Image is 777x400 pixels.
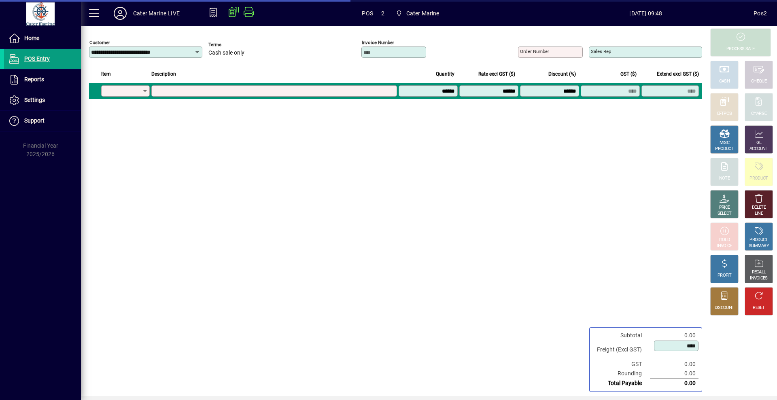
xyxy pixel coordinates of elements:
[719,237,730,243] div: HOLD
[89,40,110,45] mat-label: Customer
[650,331,698,340] td: 0.00
[133,7,180,20] div: Cater Marine LIVE
[753,305,765,311] div: RESET
[538,7,754,20] span: [DATE] 09:48
[719,176,730,182] div: NOTE
[593,379,650,388] td: Total Payable
[752,269,766,275] div: RECALL
[726,46,755,52] div: PROCESS SALE
[24,97,45,103] span: Settings
[381,7,384,20] span: 2
[101,70,111,78] span: Item
[650,369,698,379] td: 0.00
[755,211,763,217] div: LINE
[436,70,454,78] span: Quantity
[24,35,39,41] span: Home
[751,111,767,117] div: CHARGE
[749,237,768,243] div: PRODUCT
[107,6,133,21] button: Profile
[24,55,50,62] span: POS Entry
[750,275,767,281] div: INVOICES
[593,331,650,340] td: Subtotal
[717,111,732,117] div: EFTPOS
[752,205,766,211] div: DELETE
[718,273,731,279] div: PROFIT
[362,7,373,20] span: POS
[749,176,768,182] div: PRODUCT
[715,146,733,152] div: PRODUCT
[719,78,730,85] div: CASH
[362,40,394,45] mat-label: Invoice number
[548,70,576,78] span: Discount (%)
[4,70,81,90] a: Reports
[406,7,439,20] span: Cater Marine
[718,211,732,217] div: SELECT
[620,70,637,78] span: GST ($)
[4,28,81,49] a: Home
[749,146,768,152] div: ACCOUNT
[151,70,176,78] span: Description
[650,379,698,388] td: 0.00
[24,117,45,124] span: Support
[208,42,257,47] span: Terms
[719,205,730,211] div: PRICE
[593,369,650,379] td: Rounding
[593,360,650,369] td: GST
[478,70,515,78] span: Rate excl GST ($)
[520,49,549,54] mat-label: Order number
[650,360,698,369] td: 0.00
[4,111,81,131] a: Support
[751,78,766,85] div: CHEQUE
[591,49,611,54] mat-label: Sales rep
[24,76,44,83] span: Reports
[208,50,244,56] span: Cash sale only
[593,340,650,360] td: Freight (Excl GST)
[749,243,769,249] div: SUMMARY
[720,140,729,146] div: MISC
[657,70,699,78] span: Extend excl GST ($)
[717,243,732,249] div: INVOICE
[715,305,734,311] div: DISCOUNT
[754,7,767,20] div: Pos2
[4,90,81,110] a: Settings
[756,140,762,146] div: GL
[393,6,443,21] span: Cater Marine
